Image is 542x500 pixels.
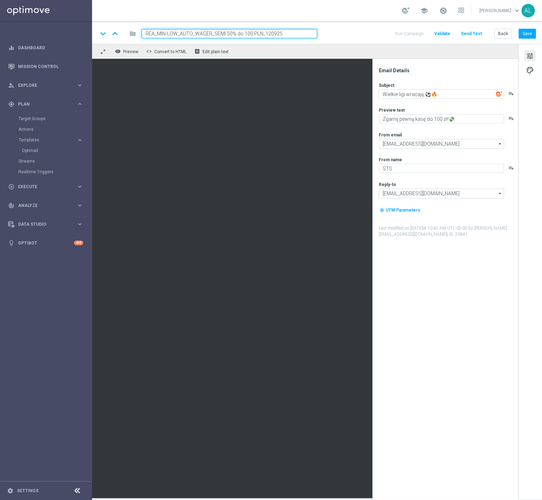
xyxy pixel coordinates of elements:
a: Settings [17,489,39,493]
div: Optimail [22,145,91,156]
i: remove_red_eye [115,49,121,54]
i: keyboard_arrow_down [98,28,108,39]
i: receipt [194,49,200,54]
a: [PERSON_NAME]keyboard_arrow_down [479,5,521,16]
div: +10 [74,241,83,245]
div: Optibot [8,234,83,252]
img: optiGenie.svg [496,91,502,97]
a: Realtime Triggers [18,169,74,175]
input: oferta@sts.pl [379,139,504,149]
span: Analyze [18,203,76,208]
button: track_changes Analyze keyboard_arrow_right [8,203,84,208]
i: arrow_drop_down [497,139,504,148]
div: Dashboard [8,38,83,57]
span: Execute [18,185,76,189]
i: equalizer [8,45,15,51]
div: Execute [8,184,76,190]
button: palette [524,64,536,75]
button: receipt Edit plain text [193,47,232,56]
span: school [420,7,428,15]
span: keyboard_arrow_down [513,7,521,15]
i: lightbulb [8,240,15,246]
button: Templates keyboard_arrow_right [18,137,84,143]
button: playlist_add [508,91,514,96]
span: | ID: 20441 [447,232,468,237]
button: Send Test [460,29,483,39]
i: keyboard_arrow_right [76,202,83,209]
a: Dashboard [18,38,83,57]
i: gps_fixed [8,101,15,107]
label: Reply-to [379,182,396,187]
button: playlist_add [508,116,514,121]
label: Last modified on [DATE] at 10:42 AM UTC-02:00 by [PERSON_NAME][EMAIL_ADDRESS][DOMAIN_NAME] [379,225,518,237]
button: Save [519,29,536,39]
button: gps_fixed Plan keyboard_arrow_right [8,101,84,107]
button: Data Studio keyboard_arrow_right [8,221,84,227]
input: kontakt@sts.pl [379,189,504,198]
span: tune [526,51,534,61]
span: Plan [18,102,76,106]
div: Analyze [8,202,76,209]
div: Data Studio [8,221,76,227]
span: Validate [434,31,450,36]
span: Convert to HTML [154,49,187,54]
span: Templates [19,138,69,142]
button: my_location UTM Parameters [379,206,421,214]
div: Templates [19,138,76,142]
button: tune [524,50,536,61]
button: code Convert to HTML [144,47,190,56]
i: keyboard_arrow_right [76,101,83,107]
a: Optibot [18,234,74,252]
span: Explore [18,83,76,88]
div: person_search Explore keyboard_arrow_right [8,83,84,88]
label: From name [379,157,402,163]
i: person_search [8,82,15,89]
div: Actions [18,124,91,135]
span: Data Studio [18,222,76,226]
div: Mission Control [8,57,83,76]
button: playlist_add [508,165,514,171]
a: Optimail [22,148,74,153]
div: Streams [18,156,91,167]
i: keyboard_arrow_up [110,28,120,39]
i: play_circle_outline [8,184,15,190]
i: arrow_drop_down [497,189,504,198]
div: Target Groups [18,113,91,124]
span: Preview [123,49,138,54]
button: Mission Control [8,64,84,69]
i: keyboard_arrow_right [76,183,83,190]
a: Mission Control [18,57,83,76]
span: palette [526,66,534,75]
label: From email [379,132,402,138]
button: lightbulb Optibot +10 [8,240,84,246]
div: Plan [8,101,76,107]
div: Templates [18,135,91,156]
i: my_location [380,208,384,213]
span: Edit plain text [202,49,229,54]
label: Preview text [379,107,405,113]
a: Actions [18,127,74,132]
label: Subject [379,83,394,88]
i: keyboard_arrow_right [76,221,83,227]
i: keyboard_arrow_right [76,82,83,89]
div: AL [521,4,535,17]
div: play_circle_outline Execute keyboard_arrow_right [8,184,84,190]
button: Back [494,29,512,39]
div: Explore [8,82,76,89]
button: remove_red_eye Preview [113,47,142,56]
button: equalizer Dashboard [8,45,84,51]
i: keyboard_arrow_right [76,137,83,144]
div: Email Details [379,67,518,74]
div: Realtime Triggers [18,167,91,177]
i: track_changes [8,202,15,209]
i: settings [7,488,13,494]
